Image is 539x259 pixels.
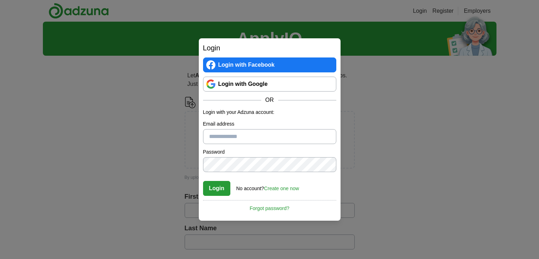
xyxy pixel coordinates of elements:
button: Login [203,181,231,196]
div: No account? [236,181,299,192]
span: OR [261,96,278,104]
a: Login with Facebook [203,57,336,72]
a: Create one now [264,186,299,191]
h2: Login [203,43,336,53]
label: Email address [203,120,336,128]
p: Login with your Adzuna account: [203,109,336,116]
a: Login with Google [203,77,336,92]
a: Forgot password? [203,200,336,212]
label: Password [203,148,336,156]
